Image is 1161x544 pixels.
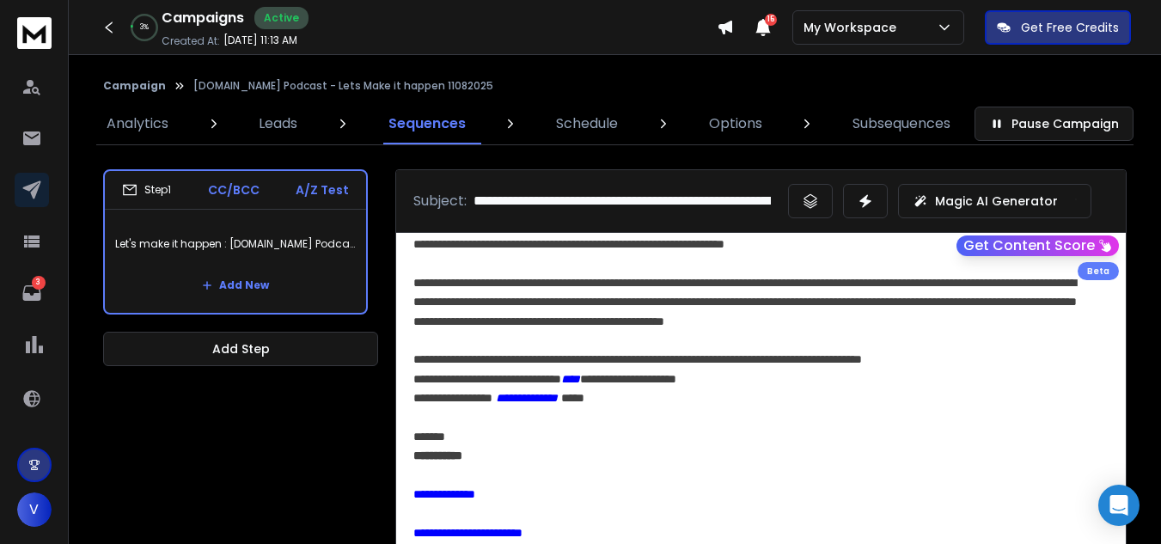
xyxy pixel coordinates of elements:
p: Analytics [107,113,168,134]
li: Step1CC/BCCA/Z TestLet's make it happen : [DOMAIN_NAME] Podcast Session - IIAdd New [103,169,368,315]
p: Sequences [388,113,466,134]
button: Magic AI Generator [898,184,1091,218]
div: Open Intercom Messenger [1098,485,1140,526]
img: logo [17,17,52,49]
a: Schedule [546,103,628,144]
a: Analytics [96,103,179,144]
p: [DOMAIN_NAME] Podcast - Lets Make it happen 11082025 [193,79,493,93]
div: Beta [1078,262,1119,280]
a: 3 [15,276,49,310]
button: Campaign [103,79,166,93]
p: Schedule [556,113,618,134]
a: Subsequences [842,103,961,144]
button: Get Content Score [956,235,1119,256]
p: Subsequences [852,113,950,134]
p: Subject: [413,191,467,211]
button: V [17,492,52,527]
a: Leads [248,103,308,144]
button: Get Free Credits [985,10,1131,45]
p: 3 % [140,22,149,33]
p: Options [709,113,762,134]
p: Get Free Credits [1021,19,1119,36]
p: My Workspace [804,19,903,36]
button: Pause Campaign [975,107,1134,141]
span: 15 [765,14,777,26]
div: Step 1 [122,182,171,198]
button: Add New [188,268,283,303]
h1: Campaigns [162,8,244,28]
a: Options [699,103,773,144]
p: Magic AI Generator [935,193,1058,210]
div: Active [254,7,309,29]
p: Leads [259,113,297,134]
p: A/Z Test [296,181,349,199]
p: Created At: [162,34,220,48]
p: [DATE] 11:13 AM [223,34,297,47]
p: CC/BCC [208,181,260,199]
p: 3 [32,276,46,290]
p: Let's make it happen : [DOMAIN_NAME] Podcast Session - II [115,220,356,268]
button: Add Step [103,332,378,366]
a: Sequences [378,103,476,144]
